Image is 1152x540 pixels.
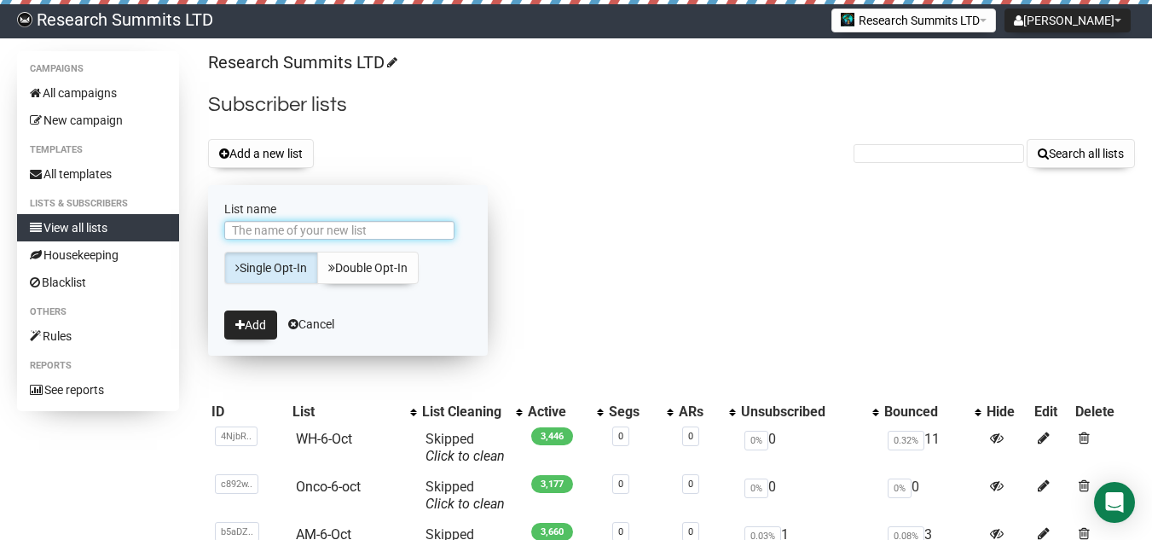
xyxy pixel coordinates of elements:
h2: Subscriber lists [208,90,1135,120]
th: Bounced: No sort applied, activate to apply an ascending sort [881,400,982,424]
span: 3,177 [531,475,573,493]
a: WH-6-Oct [296,431,352,447]
a: All templates [17,160,179,188]
a: 0 [688,526,693,537]
a: View all lists [17,214,179,241]
a: 0 [688,479,693,490]
div: Segs [609,404,658,421]
div: ID [211,404,286,421]
div: Active [528,404,588,421]
div: ARs [679,404,721,421]
span: 0% [744,479,768,498]
div: List Cleaning [422,404,507,421]
button: Research Summits LTD [831,9,996,32]
td: 0 [738,472,882,520]
a: All campaigns [17,79,179,107]
a: Single Opt-In [224,252,318,284]
a: Rules [17,322,179,350]
td: 0 [881,472,982,520]
a: Double Opt-In [317,252,419,284]
input: The name of your new list [224,221,454,240]
div: Unsubscribed [741,404,865,421]
button: Search all lists [1027,139,1135,168]
a: Cancel [288,317,334,331]
th: Segs: No sort applied, activate to apply an ascending sort [605,400,675,424]
a: Onco-6-oct [296,479,361,495]
a: Blacklist [17,269,179,296]
div: List [292,404,402,421]
button: Add [224,311,277,340]
img: bccbfd5974049ef095ce3c15df0eef5a [17,12,32,27]
th: List Cleaning: No sort applied, activate to apply an ascending sort [419,400,524,424]
th: Edit: No sort applied, sorting is disabled [1031,400,1072,424]
div: Bounced [884,404,965,421]
td: 11 [881,424,982,472]
a: 0 [618,479,623,490]
button: Add a new list [208,139,314,168]
th: List: No sort applied, activate to apply an ascending sort [289,400,419,424]
a: Housekeeping [17,241,179,269]
div: Edit [1034,404,1068,421]
a: 0 [618,526,623,537]
th: ARs: No sort applied, activate to apply an ascending sort [675,400,738,424]
a: Click to clean [425,448,505,464]
td: 0 [738,424,882,472]
li: Lists & subscribers [17,194,179,214]
a: 0 [618,431,623,442]
span: Skipped [425,431,505,464]
li: Reports [17,356,179,376]
label: List name [224,201,472,217]
div: Hide [987,404,1028,421]
th: Delete: No sort applied, sorting is disabled [1072,400,1135,424]
span: c892w.. [215,474,258,494]
span: 0% [888,479,912,498]
a: See reports [17,376,179,404]
li: Others [17,302,179,322]
img: 2.jpg [841,13,854,26]
span: 4NjbR.. [215,427,258,446]
span: Skipped [425,479,505,512]
a: Research Summits LTD [208,52,395,73]
span: 0.32% [888,431,924,450]
li: Templates [17,140,179,160]
a: New campaign [17,107,179,134]
button: [PERSON_NAME] [1004,9,1131,32]
a: 0 [688,431,693,442]
th: Unsubscribed: No sort applied, activate to apply an ascending sort [738,400,882,424]
th: Hide: No sort applied, sorting is disabled [983,400,1031,424]
div: Open Intercom Messenger [1094,482,1135,523]
th: ID: No sort applied, sorting is disabled [208,400,289,424]
div: Delete [1075,404,1132,421]
a: Click to clean [425,496,505,512]
span: 0% [744,431,768,450]
th: Active: No sort applied, activate to apply an ascending sort [524,400,605,424]
span: 3,446 [531,427,573,445]
li: Campaigns [17,59,179,79]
